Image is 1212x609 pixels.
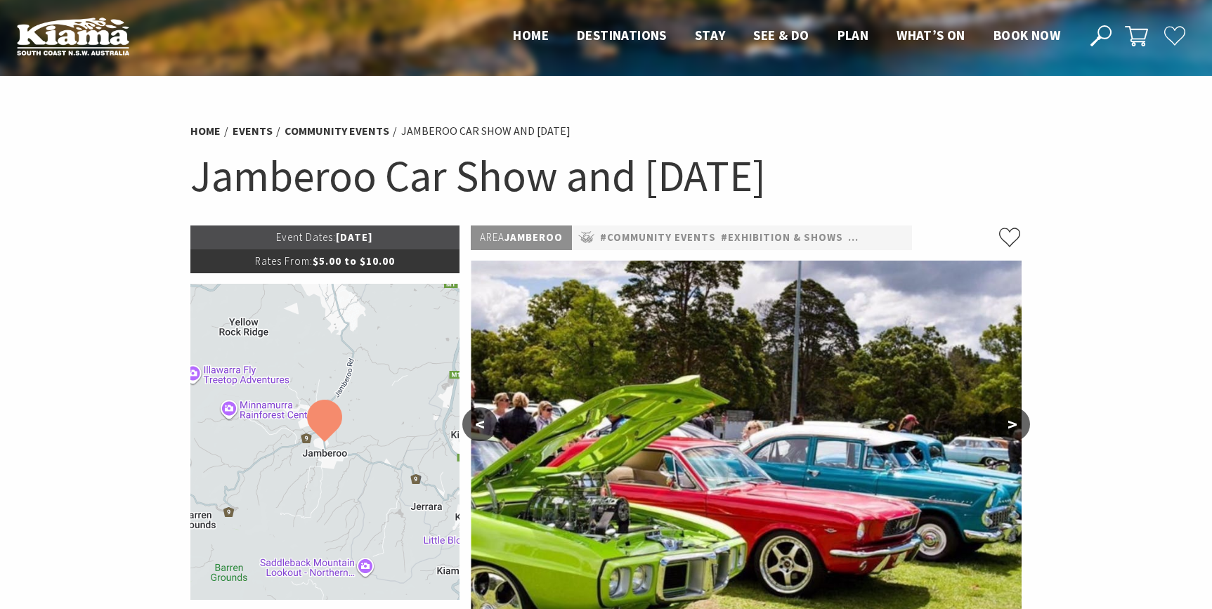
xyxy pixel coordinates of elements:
[993,27,1060,44] span: Book now
[471,225,572,250] p: Jamberoo
[255,254,313,268] span: Rates From:
[462,407,497,441] button: <
[190,124,221,138] a: Home
[233,124,273,138] a: Events
[695,27,726,44] span: Stay
[721,229,843,247] a: #Exhibition & Shows
[577,27,667,44] span: Destinations
[753,27,809,44] span: See & Do
[995,407,1030,441] button: >
[848,229,913,247] a: #Festivals
[190,249,460,273] p: $5.00 to $10.00
[499,25,1074,48] nav: Main Menu
[190,148,1022,204] h1: Jamberoo Car Show and [DATE]
[513,27,549,44] span: Home
[480,230,504,244] span: Area
[285,124,389,138] a: Community Events
[600,229,716,247] a: #Community Events
[838,27,869,44] span: Plan
[276,230,336,244] span: Event Dates:
[401,122,571,140] li: Jamberoo Car Show and [DATE]
[17,17,129,55] img: Kiama Logo
[897,27,965,44] span: What’s On
[190,225,460,249] p: [DATE]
